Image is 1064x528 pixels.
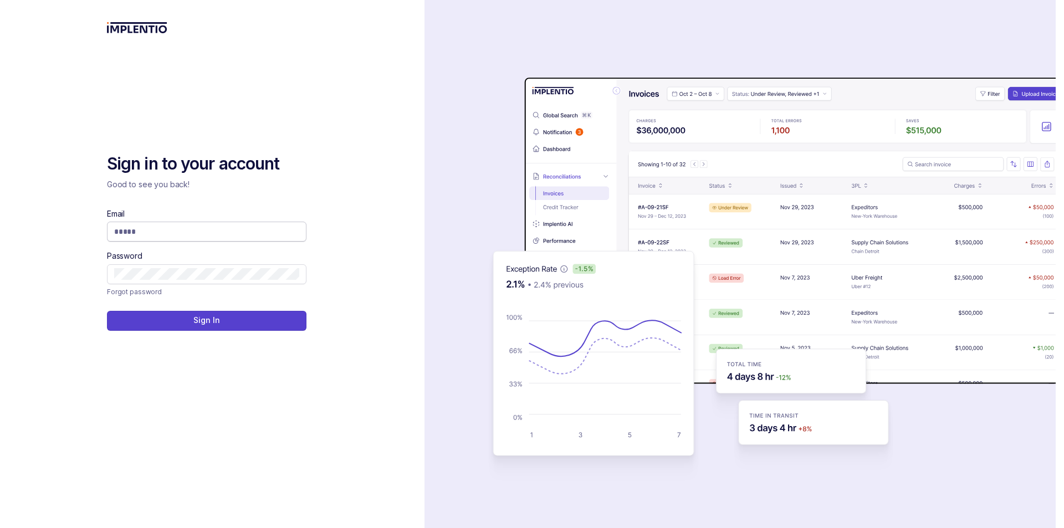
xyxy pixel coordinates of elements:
[107,208,125,219] label: Email
[107,286,162,298] a: Link Forgot password
[107,22,167,33] img: logo
[107,286,162,298] p: Forgot password
[193,315,219,326] p: Sign In
[107,250,142,262] label: Password
[107,311,306,331] button: Sign In
[107,153,306,175] h2: Sign in to your account
[107,179,306,190] p: Good to see you back!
